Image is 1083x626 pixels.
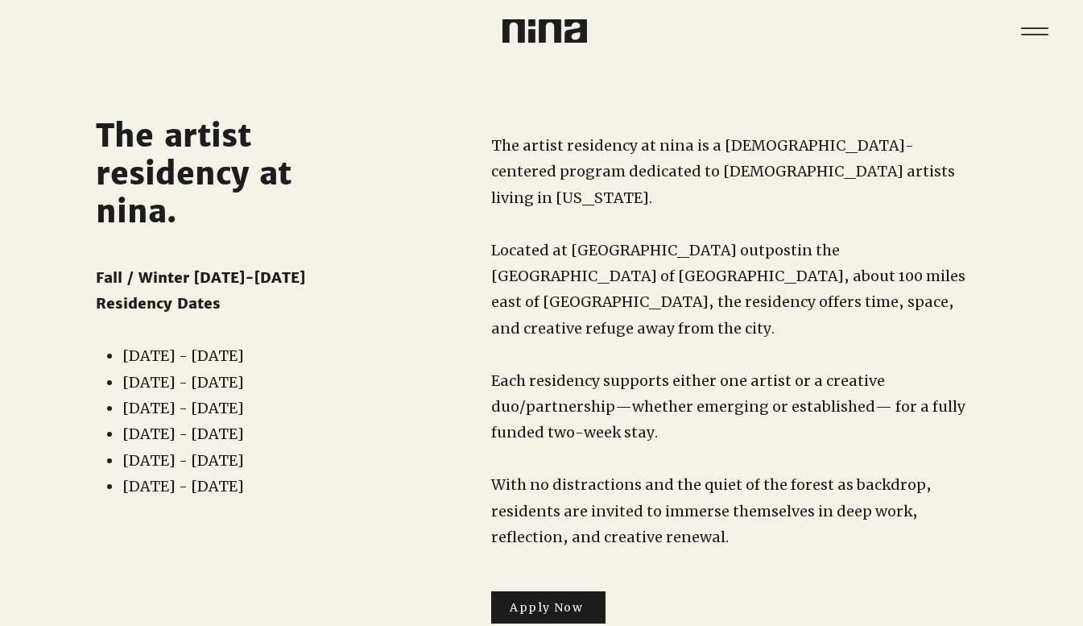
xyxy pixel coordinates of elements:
[491,591,606,624] a: Apply Now
[510,600,583,615] span: Apply Now
[502,19,587,43] img: Nina Logo CMYK_Charcoal.png
[122,373,244,392] span: [DATE] - [DATE]
[122,451,244,470] span: [DATE] - [DATE]
[122,346,244,365] span: [DATE] - [DATE]
[491,241,965,338] span: in the [GEOGRAPHIC_DATA] of [GEOGRAPHIC_DATA], about 100 miles east of [GEOGRAPHIC_DATA], the res...
[491,241,797,259] span: Located at [GEOGRAPHIC_DATA] outpost
[96,268,305,313] span: Fall / Winter [DATE]-[DATE] Residency Dates
[122,425,244,443] span: [DATE] - [DATE]
[122,477,244,495] span: [DATE] - [DATE]
[491,371,965,442] span: Each residency supports either one artist or a creative duo/partnership—whether emerging or estab...
[96,117,291,230] span: The artist residency at nina.
[122,399,244,417] span: [DATE] - [DATE]
[1010,6,1059,56] nav: Site
[491,475,932,546] span: With no distractions and the quiet of the forest as backdrop, residents are invited to immerse th...
[491,136,955,207] span: The artist residency at nina is a [DEMOGRAPHIC_DATA]-centered program dedicated to [DEMOGRAPHIC_D...
[1010,6,1059,56] button: Menu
